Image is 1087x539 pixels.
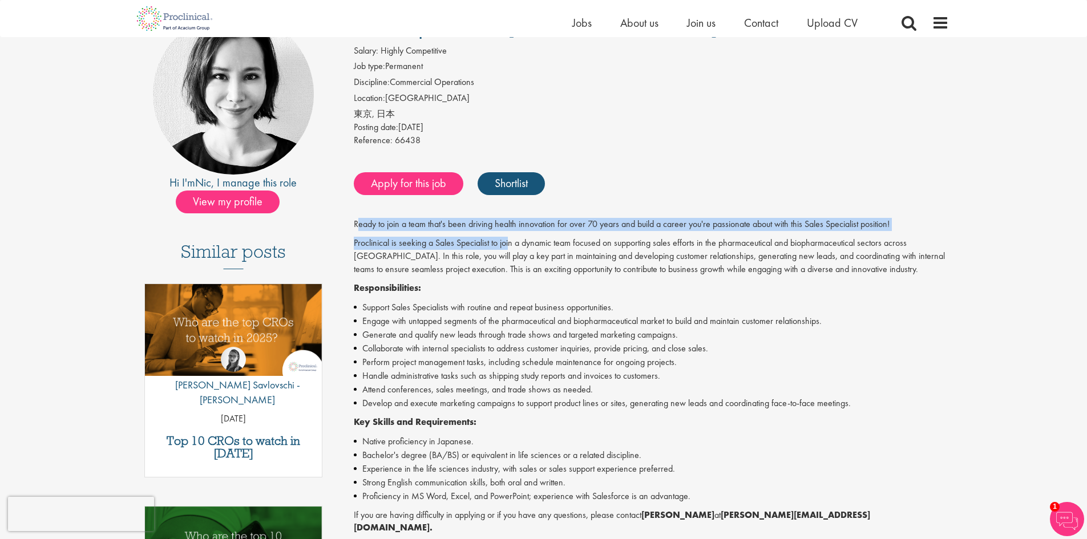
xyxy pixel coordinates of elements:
a: Upload CV [807,15,858,30]
a: Apply for this job [354,172,463,195]
li: Strong English communication skills, both oral and written. [354,476,949,489]
img: tab_domain_overview_orange.svg [39,67,48,76]
strong: Responsibilities: [354,282,421,294]
span: Posting date: [354,121,398,133]
a: Jobs [572,15,592,30]
li: Proficiency in MS Word, Excel, and PowerPoint; experience with Salesforce is an advantage. [354,489,949,503]
h3: Similar posts [181,242,286,269]
div: 東京, 日本 [354,108,949,121]
span: 1 [1050,502,1060,512]
label: Job type: [354,60,385,73]
div: v 4.0.25 [32,18,56,27]
a: Nic [195,175,211,190]
p: [PERSON_NAME] Savlovschi - [PERSON_NAME] [145,378,322,407]
a: About us [620,15,658,30]
strong: Key Skills and Requirements: [354,416,476,428]
label: Location: [354,92,385,105]
li: Native proficiency in Japanese. [354,435,949,448]
label: Reference: [354,134,393,147]
div: キーワード流入 [132,68,184,76]
a: Top 10 CROs to watch in [DATE] [151,435,317,460]
li: Experience in the life sciences industry, with sales or sales support experience preferred. [354,462,949,476]
div: Hi I'm , I manage this role [139,175,329,191]
img: logo_orange.svg [18,18,27,27]
li: Bachelor's degree (BA/BS) or equivalent in life sciences or a related discipline. [354,448,949,462]
li: Permanent [354,60,949,76]
a: Link to a post [145,284,322,385]
img: imeage of recruiter Nic Choa [153,14,314,175]
span: View my profile [176,191,280,213]
p: Proclinical is seeking a Sales Specialist to join a dynamic team focused on supporting sales effo... [354,237,949,276]
div: ドメイン: [DOMAIN_NAME] [30,30,132,40]
div: [DATE] [354,121,949,134]
div: ドメイン概要 [51,68,95,76]
a: Contact [744,15,778,30]
strong: [PERSON_NAME] [641,509,714,521]
p: [DATE] [145,412,322,425]
label: Discipline: [354,76,390,89]
li: Generate and qualify new leads through trade shows and targeted marketing campaigns. [354,328,949,342]
img: tab_keywords_by_traffic_grey.svg [120,67,129,76]
li: [GEOGRAPHIC_DATA] [354,92,949,108]
span: Highly Competitive [381,44,447,56]
a: Theodora Savlovschi - Wicks [PERSON_NAME] Savlovschi - [PERSON_NAME] [145,347,322,412]
iframe: reCAPTCHA [8,497,154,531]
img: Theodora Savlovschi - Wicks [221,347,246,372]
p: Ready to join a team that's been driving health innovation for over 70 years and build a career y... [354,218,949,231]
li: Attend conferences, sales meetings, and trade shows as needed. [354,383,949,396]
li: Support Sales Specialists with routine and repeat business opportunities. [354,301,949,314]
li: Commercial Operations [354,76,949,92]
p: If you are having difficulty in applying or if you have any questions, please contact at [354,509,949,535]
a: Join us [687,15,716,30]
img: website_grey.svg [18,30,27,40]
label: Salary: [354,44,378,58]
li: Develop and execute marketing campaigns to support product lines or sites, generating new leads a... [354,396,949,410]
img: Chatbot [1050,502,1084,536]
strong: [PERSON_NAME][EMAIL_ADDRESS][DOMAIN_NAME]. [354,509,870,534]
a: Shortlist [478,172,545,195]
span: 66438 [395,134,421,146]
li: Engage with untapped segments of the pharmaceutical and biopharmaceutical market to build and mai... [354,314,949,328]
a: View my profile [176,193,291,208]
li: Handle administrative tasks such as shipping study reports and invoices to customers. [354,369,949,383]
img: Top 10 CROs 2025 | Proclinical [145,284,322,376]
li: Perform project management tasks, including schedule maintenance for ongoing projects. [354,355,949,369]
li: Collaborate with internal specialists to address customer inquiries, provide pricing, and close s... [354,342,949,355]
